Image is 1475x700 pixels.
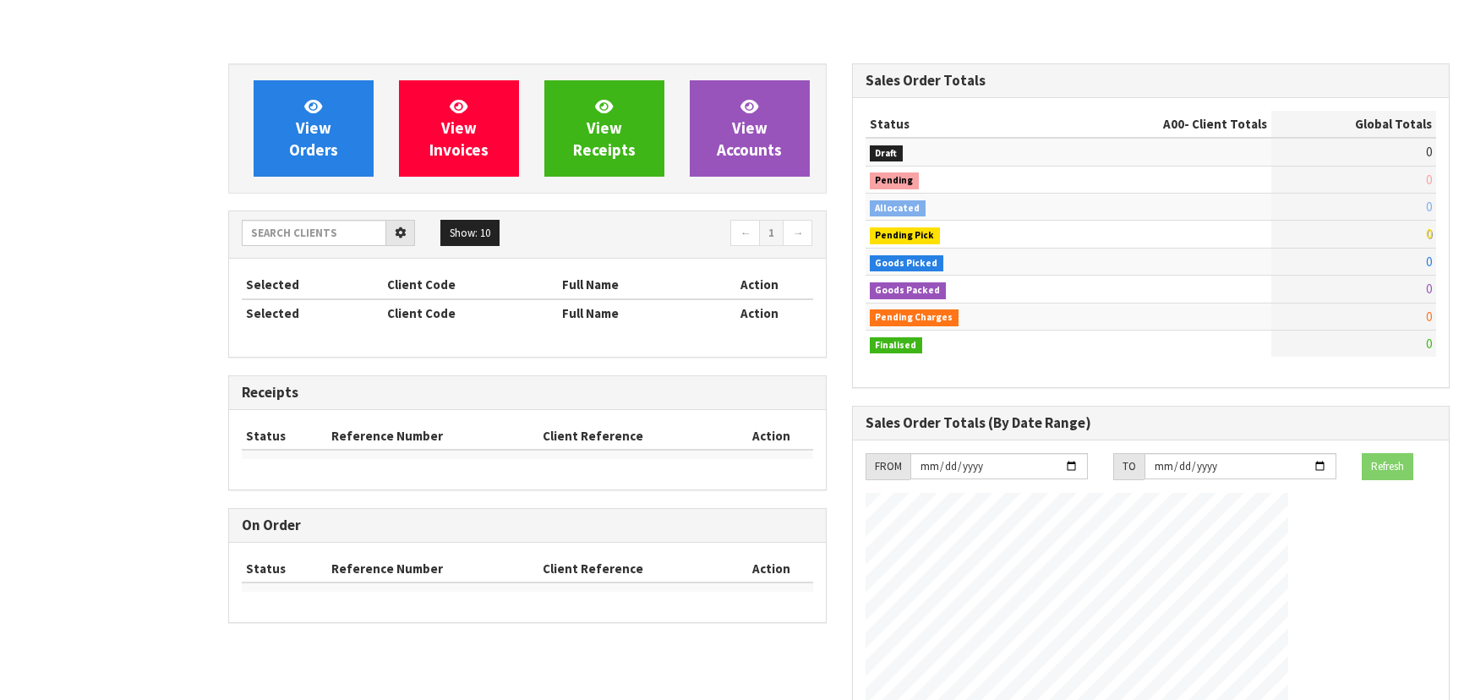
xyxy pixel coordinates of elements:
h3: On Order [242,517,813,533]
span: Draft [870,145,904,162]
th: Action [730,555,812,582]
th: Client Code [383,271,559,298]
button: Refresh [1362,453,1413,480]
div: TO [1113,453,1144,480]
a: ViewReceipts [544,80,664,177]
span: Pending Pick [870,227,941,244]
th: Client Reference [538,555,731,582]
span: Goods Picked [870,255,944,272]
th: Client Reference [538,423,731,450]
a: ViewInvoices [399,80,519,177]
th: - Client Totals [1054,111,1271,138]
span: 0 [1426,199,1432,215]
h3: Receipts [242,385,813,401]
a: ViewAccounts [690,80,810,177]
span: View Orders [289,96,338,160]
th: Full Name [558,299,707,326]
span: Goods Packed [870,282,947,299]
span: 0 [1426,254,1432,270]
th: Status [242,555,327,582]
span: Allocated [870,200,926,217]
th: Reference Number [327,423,538,450]
th: Selected [242,299,383,326]
span: A00 [1163,116,1184,132]
h3: Sales Order Totals [866,73,1437,89]
span: Pending [870,172,920,189]
span: View Accounts [717,96,782,160]
th: Status [866,111,1054,138]
input: Search clients [242,220,386,246]
span: 0 [1426,309,1432,325]
span: 0 [1426,281,1432,297]
th: Status [242,423,327,450]
span: View Invoices [429,96,489,160]
th: Global Totals [1271,111,1436,138]
h3: Sales Order Totals (By Date Range) [866,415,1437,431]
th: Reference Number [327,555,538,582]
th: Action [707,271,813,298]
nav: Page navigation [540,220,813,249]
div: FROM [866,453,910,480]
span: Pending Charges [870,309,959,326]
a: ViewOrders [254,80,374,177]
span: 0 [1426,336,1432,352]
a: → [783,220,812,247]
a: 1 [759,220,784,247]
th: Selected [242,271,383,298]
th: Action [730,423,812,450]
a: ← [730,220,760,247]
button: Show: 10 [440,220,500,247]
th: Full Name [558,271,707,298]
span: Finalised [870,337,923,354]
span: 0 [1426,144,1432,160]
span: 0 [1426,226,1432,242]
th: Client Code [383,299,559,326]
th: Action [707,299,813,326]
span: 0 [1426,172,1432,188]
span: View Receipts [573,96,636,160]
